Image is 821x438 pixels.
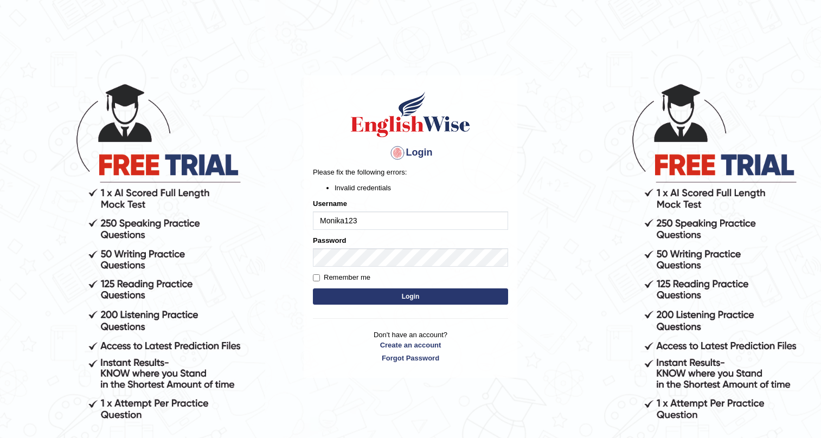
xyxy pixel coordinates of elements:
p: Don't have an account? [313,330,508,363]
h4: Login [313,144,508,162]
input: Remember me [313,274,320,281]
a: Forgot Password [313,353,508,363]
p: Please fix the following errors: [313,167,508,177]
li: Invalid credentials [335,183,508,193]
label: Remember me [313,272,370,283]
button: Login [313,288,508,305]
label: Password [313,235,346,246]
label: Username [313,198,347,209]
a: Create an account [313,340,508,350]
img: Logo of English Wise sign in for intelligent practice with AI [349,90,472,139]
